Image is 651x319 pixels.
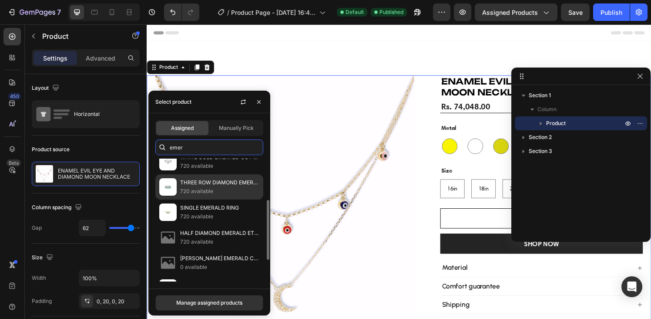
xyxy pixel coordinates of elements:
[32,146,70,153] div: Product source
[305,267,366,276] p: Comfort guarantee
[601,8,622,17] div: Publish
[79,220,105,236] input: Auto
[529,91,551,100] span: Section 1
[180,204,259,212] p: SINGLE EMERALD RING
[180,212,259,221] p: 720 available
[568,9,583,16] span: Save
[180,263,259,271] p: 0 available
[231,8,316,17] span: Product Page - [DATE] 16:44:36
[219,124,254,132] span: Manually Pick
[304,102,322,112] legend: Metal
[159,279,177,297] img: collections
[305,248,332,257] p: Material
[475,3,557,21] button: Assigned Products
[379,8,403,16] span: Published
[176,299,242,307] div: Manage assigned products
[408,166,418,173] span: 22in
[593,3,630,21] button: Publish
[155,139,263,155] input: Search in Settings & Advanced
[180,229,259,238] p: HALF DIAMOND EMERALD ETERNITY RING
[171,124,194,132] span: Assigned
[159,254,177,271] img: collections
[32,224,42,232] div: Gap
[79,270,139,286] input: Auto
[32,297,52,305] div: Padding
[546,119,566,128] span: Product
[343,166,354,173] span: 18in
[386,197,431,206] div: ADD TO CART
[304,217,513,238] button: SHOP NOW
[32,202,84,214] div: Column spacing
[180,162,259,170] p: 720 available
[57,7,61,17] p: 7
[8,93,21,100] div: 450
[97,298,138,305] div: 0, 20, 0, 20
[305,286,334,295] p: Shipping
[42,31,116,41] p: Product
[304,53,513,77] h1: ENAMEL EVIL EYE AND DIAMOND MOON NECKLACE
[11,41,34,48] div: Product
[155,295,263,311] button: Manage assigned products
[180,279,259,288] p: EMERALD DIAMOND FRAME RING
[304,190,513,211] button: ADD TO CART
[159,204,177,221] img: collections
[537,105,557,114] span: Column
[164,3,199,21] div: Undo/Redo
[621,276,642,297] div: Open Intercom Messenger
[86,54,115,63] p: Advanced
[58,168,136,180] p: ENAMEL EVIL EYE AND DIAMOND MOON NECKLACE
[529,133,552,142] span: Section 2
[304,79,356,92] div: Rs. 74,048.00
[482,8,538,17] span: Assigned Products
[74,104,127,124] div: Horizontal
[180,254,259,263] p: [PERSON_NAME] EMERALD CUT RING
[159,153,177,170] img: collections
[390,223,427,232] div: SHOP NOW
[159,178,177,196] img: collections
[32,274,46,282] div: Width
[180,187,259,196] p: 720 available
[529,147,552,156] span: Section 3
[346,8,364,16] span: Default
[180,178,259,187] p: THREE ROW DIAMOND EMERALD RING
[43,54,67,63] p: Settings
[311,166,322,173] span: 16in
[147,24,651,319] iframe: Design area
[3,3,65,21] button: 7
[227,8,229,17] span: /
[159,229,177,246] img: collections
[180,238,259,246] p: 720 available
[36,165,53,183] img: product feature img
[155,98,191,106] div: Select product
[32,252,55,264] div: Size
[32,82,61,94] div: Layout
[376,166,386,173] span: 20in
[304,146,317,156] legend: Size
[561,3,590,21] button: Save
[7,159,21,166] div: Beta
